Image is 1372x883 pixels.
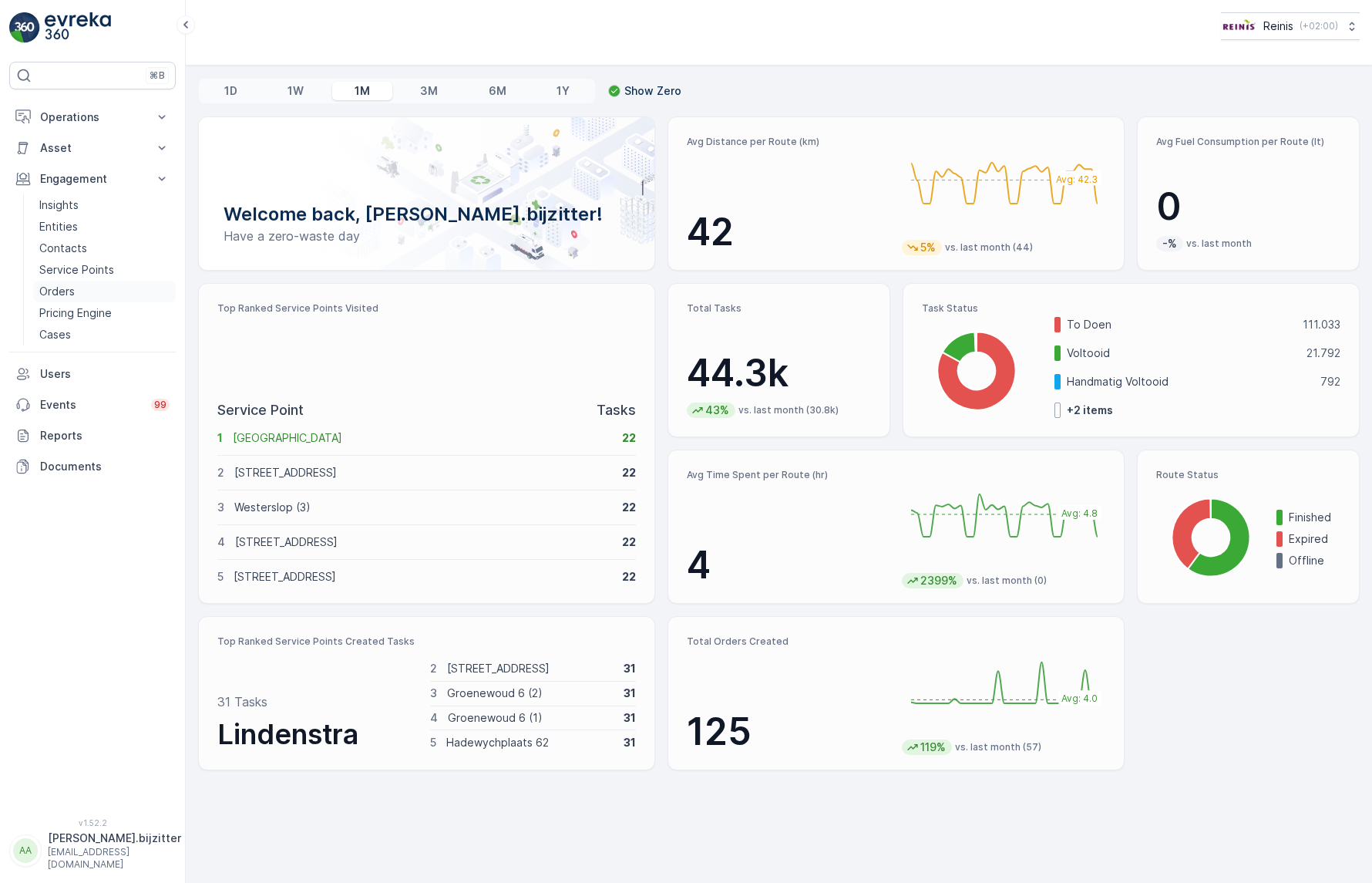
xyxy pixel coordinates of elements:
[1067,317,1293,332] p: To Doen
[234,500,612,515] p: Westerslop (3)
[1300,20,1338,32] p: ( +02:00 )
[687,542,889,588] p: 4
[224,227,630,245] p: Have a zero-waste day
[288,83,304,99] p: 1W
[1161,236,1179,251] p: -%
[33,302,176,324] a: Pricing Engine
[1067,403,1113,418] p: + 2 items
[687,209,889,255] p: 42
[40,428,170,443] p: Reports
[919,573,959,588] p: 2399%
[217,399,304,421] p: Service Point
[9,12,40,43] img: logo
[919,240,937,255] p: 5%
[687,635,889,648] p: Total Orders Created
[687,709,889,755] p: 125
[624,686,636,701] p: 31
[150,69,165,82] p: ⌘B
[224,202,630,227] p: Welcome back, [PERSON_NAME].bijzitter!
[1156,469,1340,481] p: Route Status
[235,534,612,550] p: [STREET_ADDRESS]
[955,741,1041,753] p: vs. last month (57)
[39,327,71,342] p: Cases
[40,110,145,125] p: Operations
[430,661,437,676] p: 2
[624,735,636,750] p: 31
[40,397,142,413] p: Events
[39,284,75,299] p: Orders
[597,399,636,421] p: Tasks
[1263,19,1293,34] p: Reinis
[40,171,145,187] p: Engagement
[430,735,436,750] p: 5
[45,12,111,43] img: logo_light-DOdMpM7g.png
[217,569,224,585] p: 5
[9,359,176,389] a: Users
[9,420,176,451] a: Reports
[687,302,871,315] p: Total Tasks
[33,238,176,259] a: Contacts
[39,219,78,234] p: Entities
[624,661,636,676] p: 31
[624,83,681,99] p: Show Zero
[1289,553,1340,568] p: Offline
[1156,136,1340,148] p: Avg Fuel Consumption per Route (lt)
[40,459,170,474] p: Documents
[33,216,176,238] a: Entities
[1303,317,1340,332] p: 111.033
[687,469,889,481] p: Avg Time Spent per Route (hr)
[448,710,614,726] p: Groenewoud 6 (1)
[704,403,731,418] p: 43%
[224,83,237,99] p: 1D
[39,241,87,256] p: Contacts
[1306,345,1340,361] p: 21.792
[9,389,176,420] a: Events99
[446,735,614,750] p: Hadewychplaats 62
[234,465,612,480] p: [STREET_ADDRESS]
[430,710,438,726] p: 4
[687,350,871,396] p: 44.3k
[489,83,506,99] p: 6M
[738,404,839,416] p: vs. last month (30.8k)
[40,366,170,382] p: Users
[557,83,570,99] p: 1Y
[9,133,176,163] button: Asset
[48,846,181,871] p: [EMAIL_ADDRESS][DOMAIN_NAME]
[39,197,79,213] p: Insights
[9,818,176,827] span: v 1.52.2
[217,717,358,751] span: Lindenstra
[234,569,612,585] p: [STREET_ADDRESS]
[945,241,1033,254] p: vs. last month (44)
[33,194,176,216] a: Insights
[233,430,612,446] p: [GEOGRAPHIC_DATA]
[622,465,636,480] p: 22
[1186,238,1252,250] p: vs. last month
[9,451,176,482] a: Documents
[33,281,176,302] a: Orders
[217,693,267,711] p: 31 Tasks
[687,136,889,148] p: Avg Distance per Route (km)
[355,83,370,99] p: 1M
[1289,510,1340,525] p: Finished
[33,259,176,281] a: Service Points
[217,635,636,648] p: Top Ranked Service Points Created Tasks
[33,324,176,345] a: Cases
[9,831,176,871] button: AA[PERSON_NAME].bijzitter[EMAIL_ADDRESS][DOMAIN_NAME]
[1221,12,1360,40] button: Reinis(+02:00)
[922,302,1340,315] p: Task Status
[9,102,176,133] button: Operations
[622,500,636,515] p: 22
[39,262,114,278] p: Service Points
[48,831,181,846] p: [PERSON_NAME].bijzitter
[1156,184,1340,230] p: 0
[217,430,223,446] p: 1
[217,465,224,480] p: 2
[919,740,947,755] p: 119%
[39,305,112,321] p: Pricing Engine
[217,534,225,550] p: 4
[40,140,145,156] p: Asset
[420,83,438,99] p: 3M
[430,686,437,701] p: 3
[1221,18,1257,35] img: Reinis-Logo-Vrijstaand_Tekengebied-1-copy2_aBO4n7j.png
[622,569,636,585] p: 22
